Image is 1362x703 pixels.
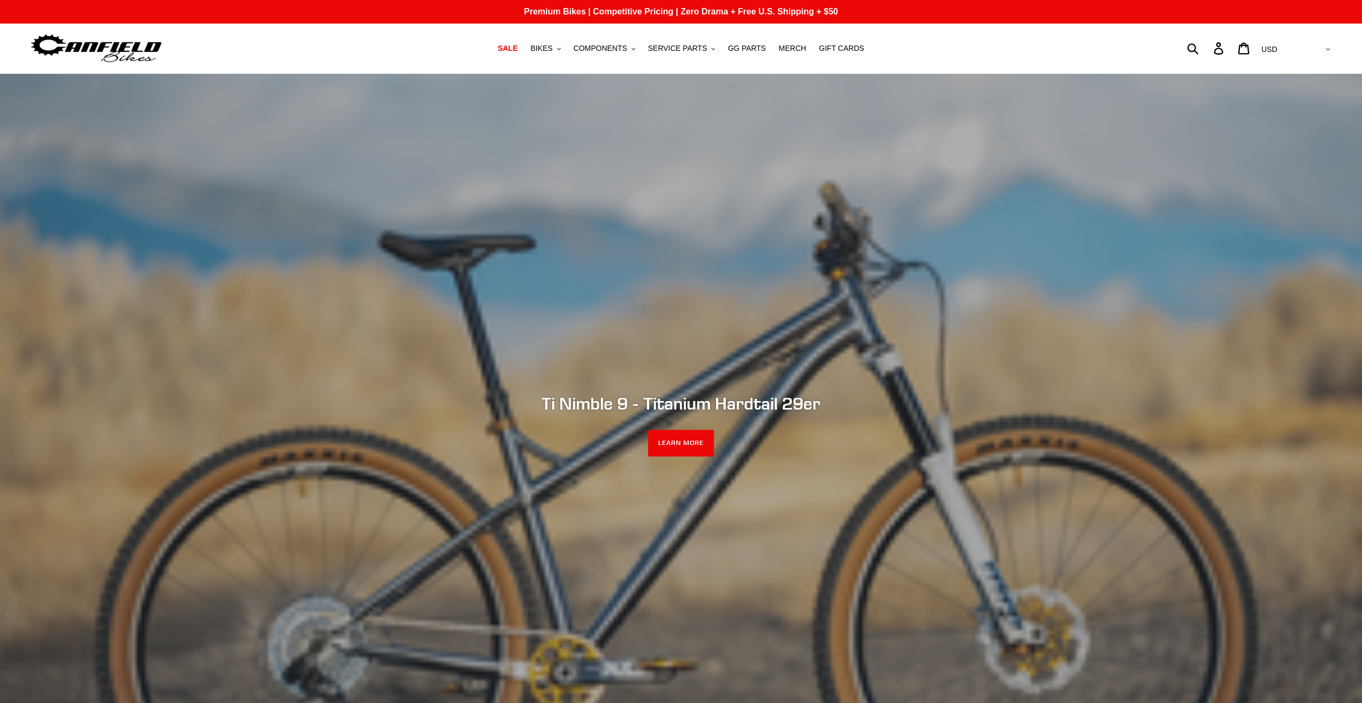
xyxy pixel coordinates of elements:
[779,44,806,53] span: MERCH
[29,32,163,65] img: Canfield Bikes
[819,44,864,53] span: GIFT CARDS
[648,44,707,53] span: SERVICE PARTS
[813,41,870,56] a: GIFT CARDS
[1193,36,1220,60] input: Search
[390,394,973,414] h2: Ti Nimble 9 - Titanium Hardtail 29er
[568,41,641,56] button: COMPONENTS
[728,44,766,53] span: GG PARTS
[525,41,566,56] button: BIKES
[773,41,811,56] a: MERCH
[648,430,714,457] a: LEARN MORE
[722,41,771,56] a: GG PARTS
[574,44,627,53] span: COMPONENTS
[643,41,720,56] button: SERVICE PARTS
[492,41,523,56] a: SALE
[530,44,552,53] span: BIKES
[498,44,518,53] span: SALE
